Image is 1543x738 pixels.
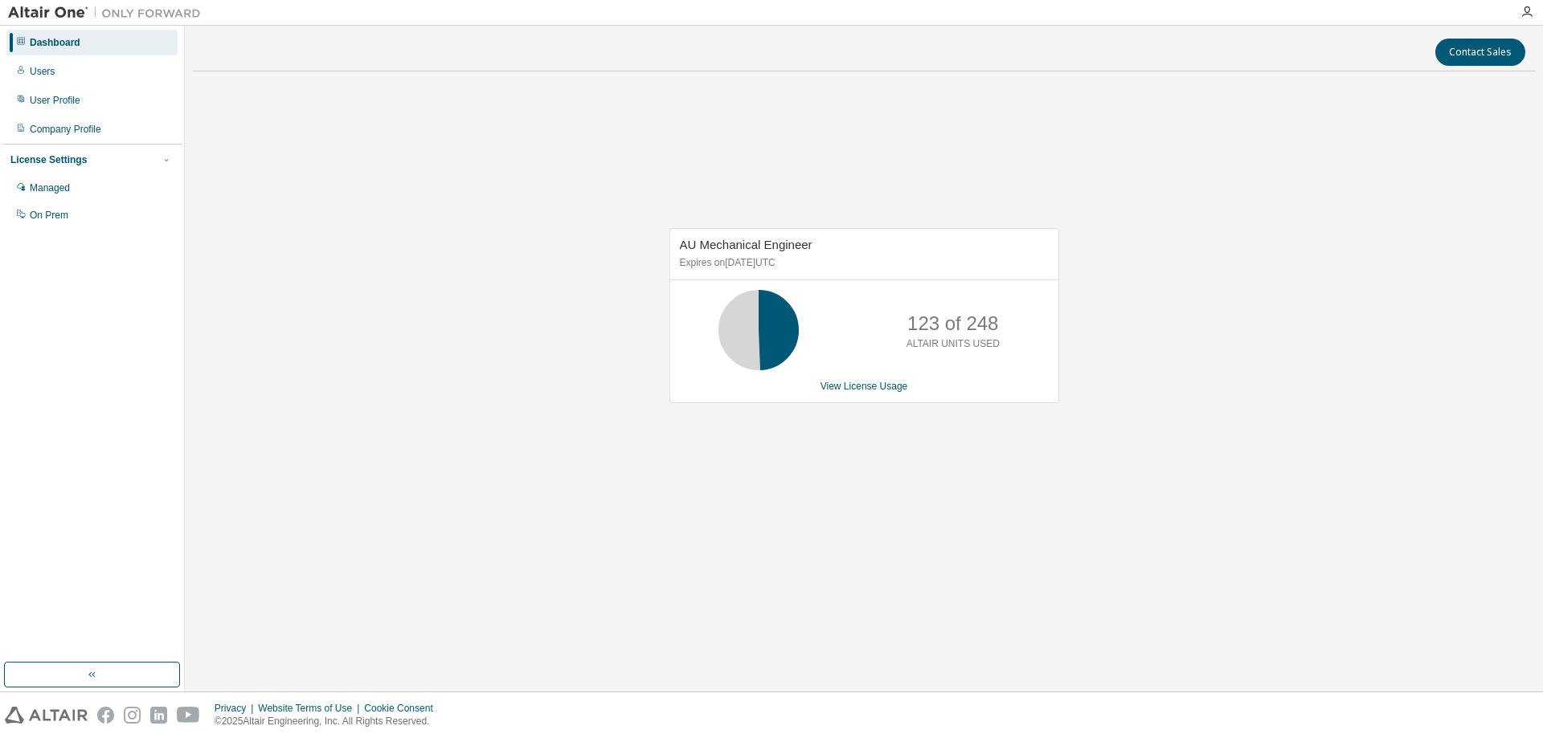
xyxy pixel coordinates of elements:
[150,707,167,724] img: linkedin.svg
[30,181,70,194] div: Managed
[30,94,80,107] div: User Profile
[30,209,68,222] div: On Prem
[680,238,812,251] span: AU Mechanical Engineer
[215,702,258,715] div: Privacy
[124,707,141,724] img: instagram.svg
[10,153,87,166] div: License Settings
[30,123,101,136] div: Company Profile
[8,5,209,21] img: Altair One
[1435,39,1525,66] button: Contact Sales
[97,707,114,724] img: facebook.svg
[364,702,442,715] div: Cookie Consent
[258,702,364,715] div: Website Terms of Use
[821,381,908,392] a: View License Usage
[177,707,200,724] img: youtube.svg
[30,65,55,78] div: Users
[30,36,80,49] div: Dashboard
[907,310,998,337] p: 123 of 248
[680,256,1045,270] p: Expires on [DATE] UTC
[5,707,88,724] img: altair_logo.svg
[215,715,443,728] p: © 2025 Altair Engineering, Inc. All Rights Reserved.
[907,337,1000,351] p: ALTAIR UNITS USED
